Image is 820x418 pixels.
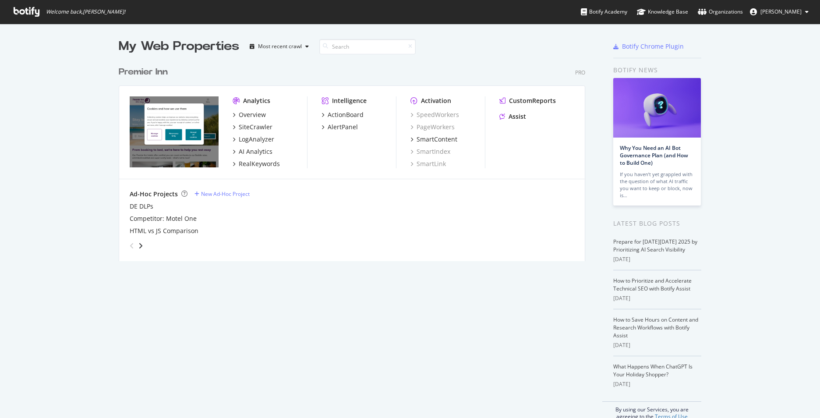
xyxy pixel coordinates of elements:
[46,8,125,15] span: Welcome back, [PERSON_NAME] !
[322,110,364,119] a: ActionBoard
[698,7,743,16] div: Organizations
[410,110,459,119] a: SpeedWorkers
[499,112,526,121] a: Assist
[581,7,627,16] div: Botify Academy
[119,66,171,78] a: Premier Inn
[328,123,358,131] div: AlertPanel
[130,227,198,235] a: HTML vs JS Comparison
[410,135,457,144] a: SmartContent
[760,8,802,15] span: Elizabeth Purcell
[233,135,274,144] a: LogAnalyzer
[328,110,364,119] div: ActionBoard
[622,42,684,51] div: Botify Chrome Plugin
[332,96,367,105] div: Intelligence
[119,38,239,55] div: My Web Properties
[613,277,692,292] a: How to Prioritize and Accelerate Technical SEO with Botify Assist
[410,123,455,131] a: PageWorkers
[233,147,272,156] a: AI Analytics
[575,69,585,76] div: Pro
[613,65,701,75] div: Botify news
[613,341,701,349] div: [DATE]
[233,123,272,131] a: SiteCrawler
[239,135,274,144] div: LogAnalyzer
[194,190,250,198] a: New Ad-Hoc Project
[410,147,450,156] a: SmartIndex
[119,66,168,78] div: Premier Inn
[130,214,197,223] a: Competitor: Motel One
[613,42,684,51] a: Botify Chrome Plugin
[246,39,312,53] button: Most recent crawl
[138,241,144,250] div: angle-right
[620,144,688,166] a: Why You Need an AI Bot Governance Plan (and How to Build One)
[201,190,250,198] div: New Ad-Hoc Project
[130,190,178,198] div: Ad-Hoc Projects
[417,135,457,144] div: SmartContent
[239,159,280,168] div: RealKeywords
[239,147,272,156] div: AI Analytics
[613,78,701,138] img: Why You Need an AI Bot Governance Plan (and How to Build One)
[322,123,358,131] a: AlertPanel
[239,123,272,131] div: SiteCrawler
[119,55,592,261] div: grid
[126,239,138,253] div: angle-left
[130,96,219,167] img: https://www.premierinn.com/
[509,112,526,121] div: Assist
[613,219,701,228] div: Latest Blog Posts
[258,44,302,49] div: Most recent crawl
[613,380,701,388] div: [DATE]
[613,238,697,253] a: Prepare for [DATE][DATE] 2025 by Prioritizing AI Search Visibility
[620,171,694,199] div: If you haven’t yet grappled with the question of what AI traffic you want to keep or block, now is…
[410,159,446,168] a: SmartLink
[243,96,270,105] div: Analytics
[421,96,451,105] div: Activation
[233,159,280,168] a: RealKeywords
[743,5,816,19] button: [PERSON_NAME]
[637,7,688,16] div: Knowledge Base
[509,96,556,105] div: CustomReports
[130,202,153,211] a: DE DLPs
[233,110,266,119] a: Overview
[613,294,701,302] div: [DATE]
[613,255,701,263] div: [DATE]
[613,316,698,339] a: How to Save Hours on Content and Research Workflows with Botify Assist
[239,110,266,119] div: Overview
[319,39,416,54] input: Search
[613,363,693,378] a: What Happens When ChatGPT Is Your Holiday Shopper?
[499,96,556,105] a: CustomReports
